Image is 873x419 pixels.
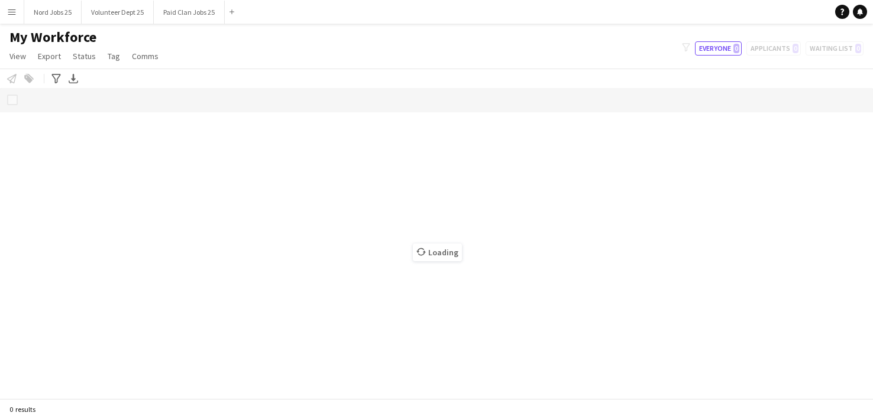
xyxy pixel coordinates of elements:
button: Volunteer Dept 25 [82,1,154,24]
button: Paid Clan Jobs 25 [154,1,225,24]
span: Export [38,51,61,61]
span: Comms [132,51,159,61]
a: Tag [103,48,125,64]
app-action-btn: Export XLSX [66,72,80,86]
span: Tag [108,51,120,61]
a: Status [68,48,101,64]
a: View [5,48,31,64]
app-action-btn: Advanced filters [49,72,63,86]
a: Export [33,48,66,64]
span: 0 [733,44,739,53]
span: Status [73,51,96,61]
button: Everyone0 [695,41,742,56]
a: Comms [127,48,163,64]
button: Nord Jobs 25 [24,1,82,24]
span: My Workforce [9,28,96,46]
span: View [9,51,26,61]
span: Loading [413,243,462,261]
